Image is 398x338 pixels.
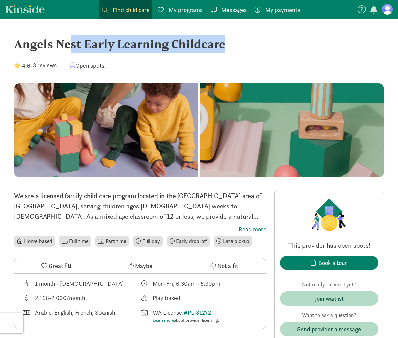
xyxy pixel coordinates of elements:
li: Full day [133,236,163,247]
p: Not ready to enroll yet? [280,281,378,289]
span: My payments [265,5,300,14]
p: We are a licensed family child care program located in the [GEOGRAPHIC_DATA] area of [GEOGRAPHIC_... [14,191,266,221]
img: Provider logo [310,196,348,233]
div: 2,166-2,600/month [35,293,85,302]
button: Not a fit [182,258,266,273]
div: Angels Nest Early Learning Childcare [14,35,384,53]
div: Languages spoken [22,308,140,324]
p: Want to ask a question? [280,311,378,319]
div: Join waitlist [315,294,344,303]
button: Join waitlist [280,291,378,306]
span: Find child care [113,5,150,14]
button: Great fit! [14,258,98,273]
li: Early drop-off [167,236,210,247]
a: Learn more [153,317,174,323]
button: Book a tour [280,256,378,270]
div: This provider's education philosophy [140,293,258,302]
span: Messages [221,5,247,14]
div: Age range for children that this provider cares for [22,279,140,288]
div: about provider licensing. [153,317,219,324]
strong: 4.6 [22,62,30,69]
button: 8 reviews [33,61,57,70]
span: Not a fit [217,261,238,270]
button: Maybe [98,258,182,273]
div: License number [140,308,258,324]
div: Book a tour [318,258,347,267]
label: Read more [14,225,266,233]
span: My programs [169,5,203,14]
li: Part time [95,236,129,247]
p: This provider has open spots! [280,241,378,250]
a: #PL-81272 [184,308,211,316]
span: Send provider a message [297,325,361,334]
div: Arabic, English, French, Spanish [35,308,115,324]
button: Send provider a message [280,322,378,336]
div: Open spots! [70,61,106,70]
div: 1 month - [DEMOGRAPHIC_DATA] [35,279,124,288]
li: Home based [14,236,55,247]
div: Average tuition for this program [22,293,140,302]
div: Mon-Fri, 6:30am - 5:30pm [153,279,220,288]
div: Play based [153,293,180,302]
span: Maybe [135,261,152,270]
span: Great fit! [49,261,71,270]
div: - [14,61,57,70]
div: WA License: [153,308,219,324]
a: Kinside [5,5,45,13]
div: Class schedule [140,279,258,288]
li: Full time [59,236,91,247]
li: Late pickup [214,236,252,247]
